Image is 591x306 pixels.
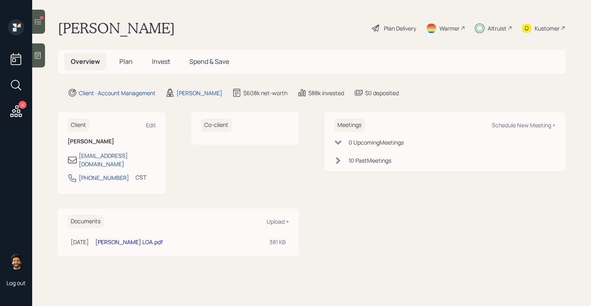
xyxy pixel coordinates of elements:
[135,173,146,182] div: CST
[243,89,287,97] div: $608k net-worth
[535,24,560,33] div: Kustomer
[79,151,156,168] div: [EMAIL_ADDRESS][DOMAIN_NAME]
[68,138,156,145] h6: [PERSON_NAME]
[68,215,104,228] h6: Documents
[71,238,89,246] div: [DATE]
[488,24,507,33] div: Altruist
[267,218,289,225] div: Upload +
[349,138,404,147] div: 0 Upcoming Meeting s
[365,89,399,97] div: $0 deposited
[308,89,344,97] div: $88k invested
[269,238,286,246] div: 381 KB
[79,173,129,182] div: [PHONE_NUMBER]
[492,121,556,129] div: Schedule New Meeting +
[176,89,222,97] div: [PERSON_NAME]
[71,57,100,66] span: Overview
[349,156,391,165] div: 10 Past Meeting s
[79,89,156,97] div: Client · Account Management
[119,57,133,66] span: Plan
[6,279,26,287] div: Log out
[95,238,163,246] a: [PERSON_NAME] LOA.pdf
[189,57,229,66] span: Spend & Save
[384,24,416,33] div: Plan Delivery
[58,19,175,37] h1: [PERSON_NAME]
[201,118,232,132] h6: Co-client
[334,118,365,132] h6: Meetings
[439,24,460,33] div: Warmer
[146,121,156,129] div: Edit
[18,101,27,109] div: 6
[68,118,89,132] h6: Client
[152,57,170,66] span: Invest
[8,253,24,269] img: eric-schwartz-headshot.png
